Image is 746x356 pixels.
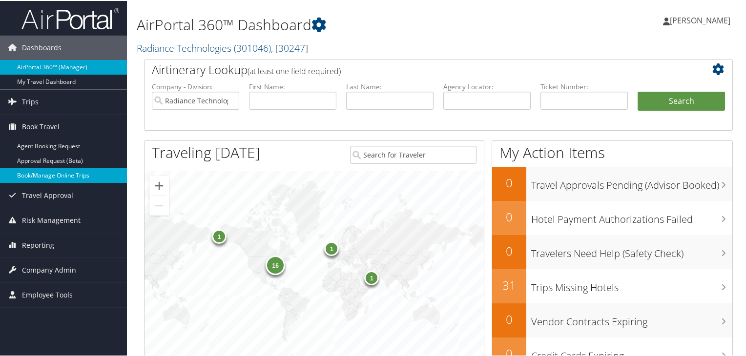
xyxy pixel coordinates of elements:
span: Risk Management [22,207,81,232]
div: 1 [324,240,339,255]
div: 1 [211,228,226,243]
label: Ticket Number: [540,81,628,91]
img: airportal-logo.png [21,6,119,29]
h2: 0 [492,242,526,258]
a: [PERSON_NAME] [663,5,740,34]
a: 0Travelers Need Help (Safety Check) [492,234,732,268]
h3: Travelers Need Help (Safety Check) [531,241,732,259]
input: Search for Traveler [350,145,477,163]
h2: 0 [492,310,526,327]
span: (at least one field required) [248,65,341,76]
button: Zoom out [149,195,169,215]
h3: Vendor Contracts Expiring [531,309,732,328]
h2: 31 [492,276,526,293]
span: Dashboards [22,35,62,59]
h1: AirPortal 360™ Dashboard [137,14,539,34]
button: Search [638,91,725,110]
h1: Traveling [DATE] [152,141,260,162]
span: Trips [22,89,39,113]
a: 0Hotel Payment Authorizations Failed [492,200,732,234]
button: Zoom in [149,175,169,195]
label: Agency Locator: [443,81,531,91]
h2: Airtinerary Lookup [152,60,676,77]
label: First Name: [249,81,336,91]
a: 0Travel Approvals Pending (Advisor Booked) [492,166,732,200]
span: Employee Tools [22,282,73,306]
a: 31Trips Missing Hotels [492,268,732,302]
span: Company Admin [22,257,76,281]
span: Book Travel [22,114,60,138]
div: 1 [364,270,379,284]
a: 0Vendor Contracts Expiring [492,302,732,336]
h3: Hotel Payment Authorizations Failed [531,207,732,225]
span: Travel Approval [22,182,73,207]
h3: Travel Approvals Pending (Advisor Booked) [531,173,732,191]
span: ( 301046 ) [234,40,271,54]
a: Radiance Technologies [137,40,308,54]
span: Reporting [22,232,54,257]
h2: 0 [492,174,526,190]
label: Last Name: [346,81,434,91]
label: Company - Division: [152,81,239,91]
h2: 0 [492,208,526,224]
h1: My Action Items [492,141,732,162]
span: , [ 30247 ] [271,40,308,54]
h3: Trips Missing Hotels [531,275,732,294]
div: 16 [266,255,285,274]
span: [PERSON_NAME] [670,14,730,25]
